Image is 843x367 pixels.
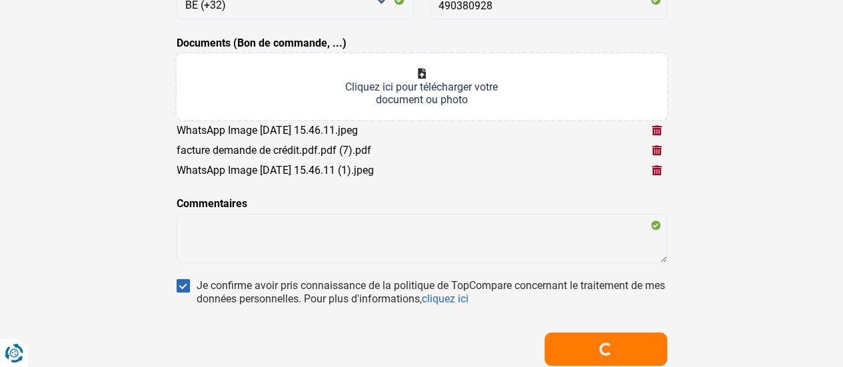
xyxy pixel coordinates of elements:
[177,196,247,212] label: Commentaires
[177,164,374,177] div: WhatsApp Image [DATE] 15.46.11 (1).jpeg
[422,292,468,305] a: cliquez ici
[177,124,358,137] div: WhatsApp Image [DATE] 15.46.11.jpeg
[177,35,347,51] label: Documents (Bon de commande, ...)
[177,144,371,157] div: facture demande de crédit.pdf.pdf (7).pdf
[197,279,667,306] div: Je confirme avoir pris connaissance de la politique de TopCompare concernant le traitement de mes...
